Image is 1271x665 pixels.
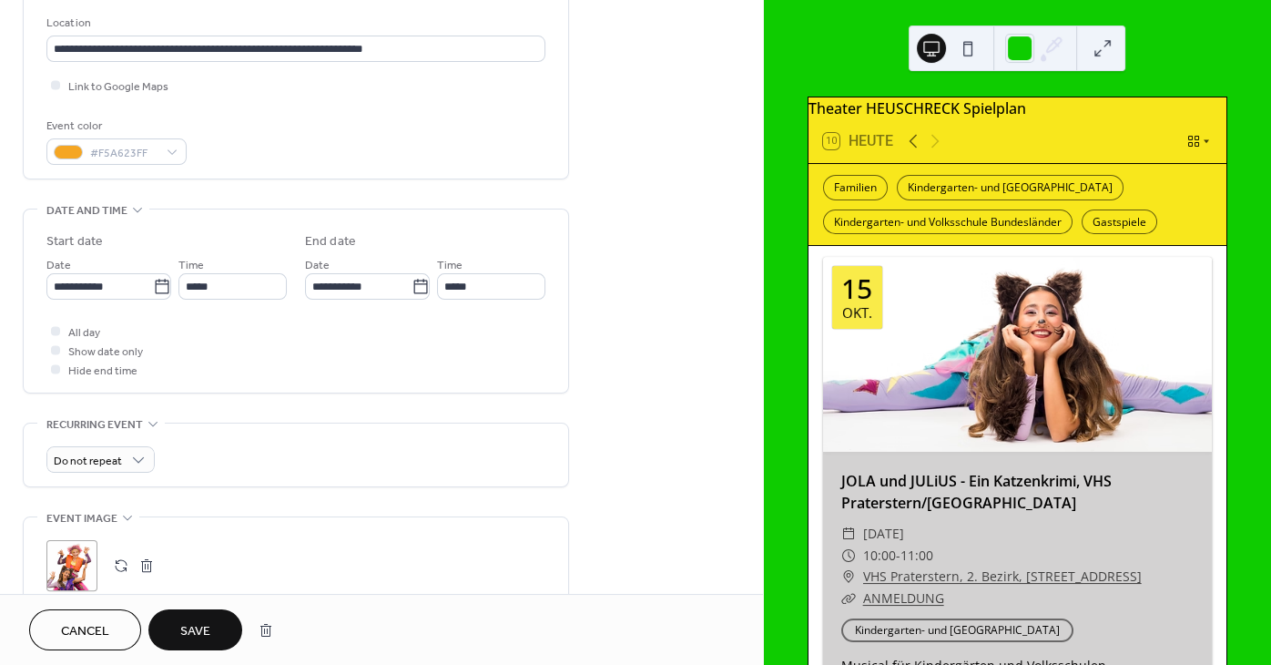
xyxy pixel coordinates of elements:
[900,545,933,567] span: 11:00
[897,175,1124,200] div: Kindergarten- und [GEOGRAPHIC_DATA]
[68,362,137,381] span: Hide end time
[46,14,542,33] div: Location
[46,256,71,275] span: Date
[178,256,204,275] span: Time
[46,415,143,435] span: Recurring event
[305,256,330,275] span: Date
[148,609,242,650] button: Save
[90,144,158,163] span: #F5A623FF
[46,117,183,136] div: Event color
[896,545,900,567] span: -
[841,523,856,545] div: ​
[808,97,1226,119] div: Theater HEUSCHRECK Spielplan
[61,622,109,641] span: Cancel
[180,622,210,641] span: Save
[1082,210,1157,235] div: Gastspiele
[863,545,896,567] span: 10:00
[46,509,117,528] span: Event image
[305,232,356,251] div: End date
[29,609,141,650] button: Cancel
[46,232,103,251] div: Start date
[823,210,1073,235] div: Kindergarten- und Volksschule Bundesländer
[68,323,100,343] span: All day
[841,566,856,588] div: ​
[841,275,872,302] div: 15
[54,451,122,472] span: Do not repeat
[841,471,1112,513] a: JOLA und JULiUS - Ein Katzenkrimi, VHS Praterstern/[GEOGRAPHIC_DATA]
[46,201,127,220] span: Date and time
[823,175,888,200] div: Familien
[68,77,168,97] span: Link to Google Maps
[841,545,856,567] div: ​
[863,566,1142,588] a: VHS Praterstern, 2. Bezirk, [STREET_ADDRESS]
[842,306,872,320] div: Okt.
[437,256,463,275] span: Time
[841,588,856,609] div: ​
[863,523,904,545] span: [DATE]
[68,343,143,362] span: Show date only
[46,540,97,591] div: ;
[863,589,944,607] a: ANMELDUNG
